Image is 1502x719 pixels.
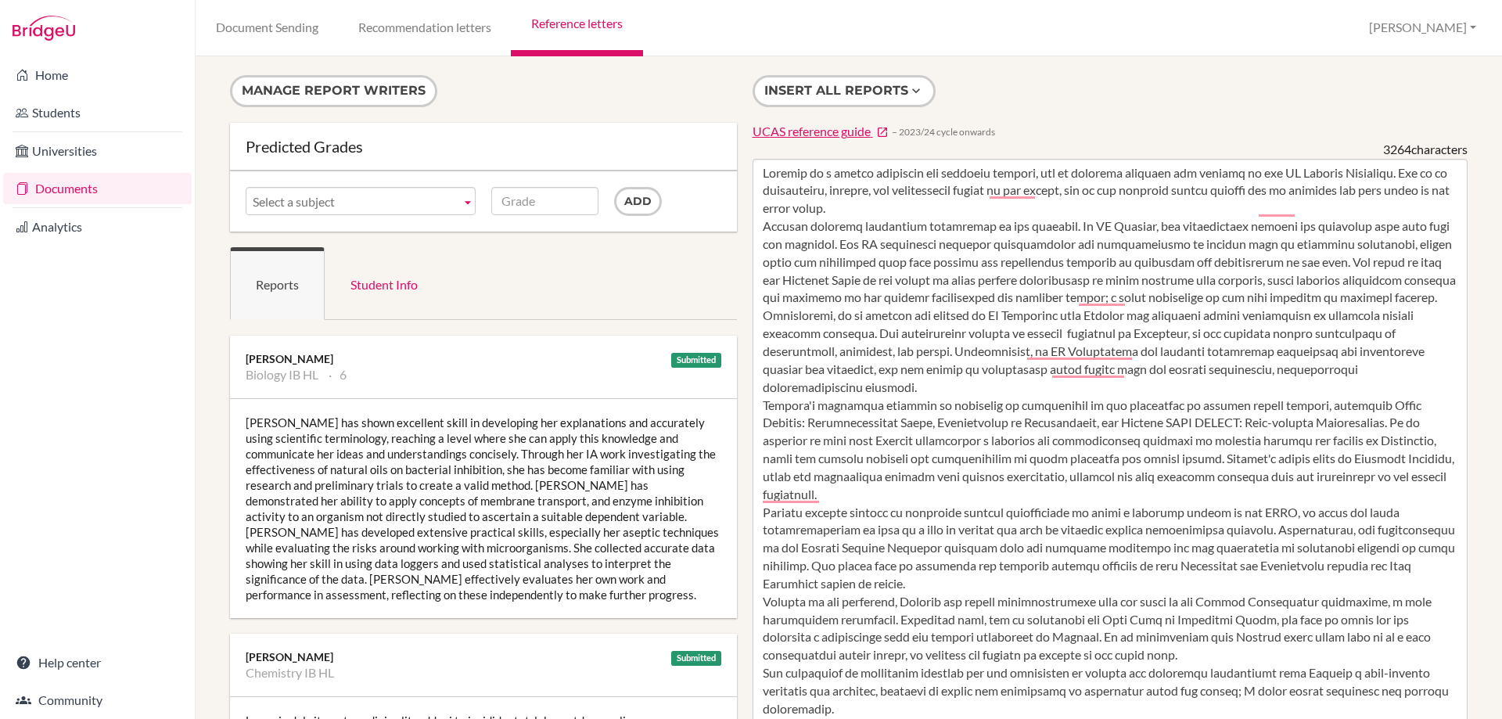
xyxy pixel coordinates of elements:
a: Universities [3,135,192,167]
div: Submitted [671,353,721,368]
div: characters [1383,141,1468,159]
button: [PERSON_NAME] [1362,13,1483,42]
a: Community [3,685,192,716]
div: [PERSON_NAME] [246,351,721,367]
a: Home [3,59,192,91]
button: Manage report writers [230,75,437,107]
div: [PERSON_NAME] has shown excellent skill in developing her explanations and accurately using scien... [230,399,737,618]
a: Student Info [325,247,444,320]
input: Grade [491,187,598,215]
div: Predicted Grades [246,138,721,154]
div: Submitted [671,651,721,666]
a: Analytics [3,211,192,243]
li: Biology IB HL [246,367,318,383]
img: Bridge-U [13,16,75,41]
a: Students [3,97,192,128]
li: Chemistry IB HL [246,665,334,681]
button: Insert all reports [753,75,936,107]
span: − 2023/24 cycle onwards [892,125,995,138]
li: 6 [329,367,347,383]
div: [PERSON_NAME] [246,649,721,665]
span: 3264 [1383,142,1411,156]
a: Documents [3,173,192,204]
span: Select a subject [253,188,455,216]
a: Help center [3,647,192,678]
input: Add [614,187,662,216]
a: UCAS reference guide [753,123,889,141]
span: UCAS reference guide [753,124,871,138]
a: Reports [230,247,325,320]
